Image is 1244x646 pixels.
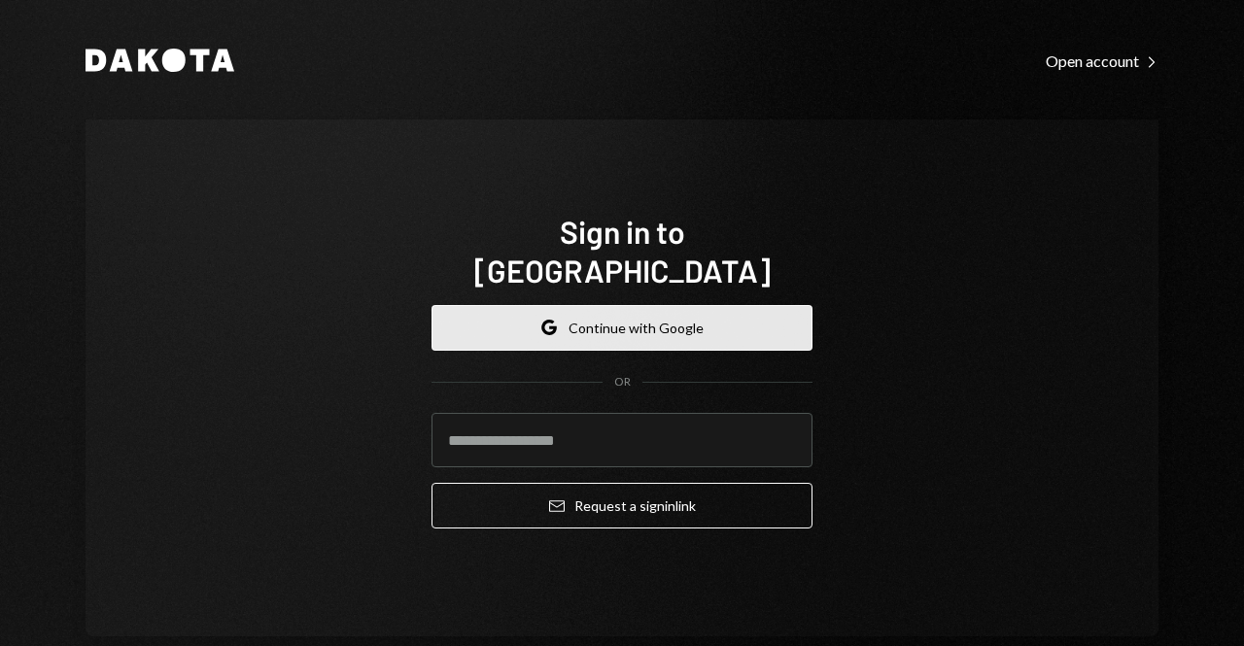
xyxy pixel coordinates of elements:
[614,374,631,391] div: OR
[432,212,812,289] h1: Sign in to [GEOGRAPHIC_DATA]
[1046,51,1158,71] div: Open account
[1046,50,1158,71] a: Open account
[432,483,812,528] button: Request a signinlink
[432,305,812,351] button: Continue with Google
